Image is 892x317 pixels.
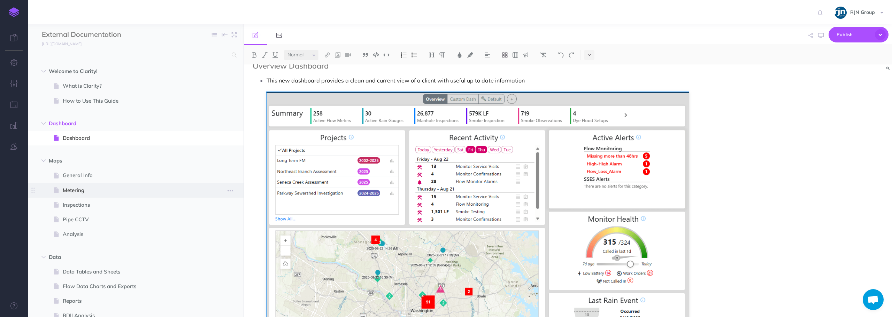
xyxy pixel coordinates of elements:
[63,82,202,90] span: What is Clarity?
[63,268,202,276] span: Data Tables and Sheets
[28,40,89,47] a: [URL][DOMAIN_NAME]
[540,52,546,58] img: Clear styles button
[63,97,202,105] span: How to Use This Guide
[362,52,369,58] img: Blockquote button
[49,253,193,261] span: Data
[558,52,564,58] img: Undo
[267,75,689,86] p: This new dashboard provides a clean and current view of a client with useful up to date information
[467,52,473,58] img: Text background color button
[523,52,529,58] img: Callout dropdown menu button
[253,62,689,70] h2: Overview Dashboard
[49,157,193,165] span: Maps
[484,52,491,58] img: Alignment dropdown menu button
[429,52,435,58] img: Headings dropdown button
[837,29,871,40] span: Publish
[49,119,193,128] span: Dashboard
[49,67,193,76] span: Welcome to Clarity!
[63,282,202,291] span: Flow Data Charts and Exports
[42,41,82,46] small: [URL][DOMAIN_NAME]
[272,52,278,58] img: Underline button
[63,134,202,142] span: Dashboard
[345,52,351,58] img: Add video button
[63,201,202,209] span: Inspections
[63,230,202,238] span: Analysis
[262,52,268,58] img: Italic button
[829,27,889,42] button: Publish
[512,52,518,58] img: Create table button
[63,186,202,195] span: Metering
[42,30,124,40] input: Documentation Name
[401,52,407,58] img: Ordered list button
[63,171,202,180] span: General Info
[63,215,202,224] span: Pipe CCTV
[42,49,228,61] input: Search
[251,52,257,58] img: Bold button
[373,52,379,57] img: Code block button
[334,52,341,58] img: Add image button
[383,52,390,57] img: Inline code button
[835,7,847,19] img: qOk4ELZV8BckfBGsOcnHYIzU57XHwz04oqaxT1D6.jpeg
[9,7,19,17] img: logo-mark.svg
[63,297,202,305] span: Reports
[456,52,463,58] img: Text color button
[324,52,330,58] img: Link button
[411,52,417,58] img: Unordered list button
[847,9,878,15] span: RJN Group
[863,289,884,310] a: Open chat
[439,52,445,58] img: Paragraph button
[568,52,575,58] img: Redo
